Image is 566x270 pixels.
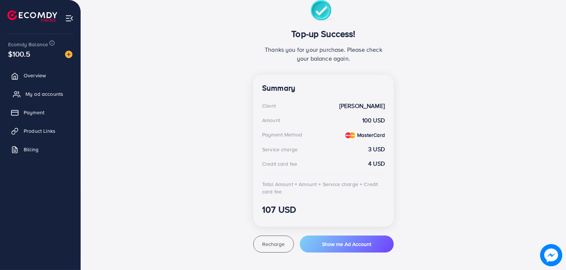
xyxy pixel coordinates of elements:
[6,142,75,157] a: Billing
[357,131,385,139] strong: MasterCard
[24,127,55,135] span: Product Links
[253,236,294,253] button: Recharge
[24,146,38,153] span: Billing
[8,41,48,48] span: Ecomdy Balance
[345,132,355,138] img: credit
[26,90,63,98] span: My ad accounts
[262,45,385,63] p: Thanks you for your purchase. Please check your balance again.
[7,10,57,22] img: logo
[262,28,385,39] h3: Top-up Success!
[6,87,75,101] a: My ad accounts
[362,116,385,125] strong: 100 USD
[262,240,285,248] span: Recharge
[24,109,44,116] span: Payment
[262,146,298,153] div: Service charge
[24,72,46,79] span: Overview
[6,124,75,138] a: Product Links
[368,145,385,153] strong: 3 USD
[262,204,385,215] h3: 107 USD
[6,105,75,120] a: Payment
[7,47,31,61] span: $100.5
[339,102,385,110] strong: [PERSON_NAME]
[262,180,385,196] div: Total Amount = Amount + Service charge + Credit card fee
[262,102,276,109] div: Client
[65,14,74,23] img: menu
[262,160,297,168] div: Credit card fee
[262,84,385,93] h4: Summary
[300,236,394,253] button: Show me Ad Account
[262,131,302,138] div: Payment Method
[540,244,562,266] img: image
[6,68,75,83] a: Overview
[368,159,385,168] strong: 4 USD
[65,51,72,58] img: image
[322,240,371,248] span: Show me Ad Account
[262,117,280,124] div: Amount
